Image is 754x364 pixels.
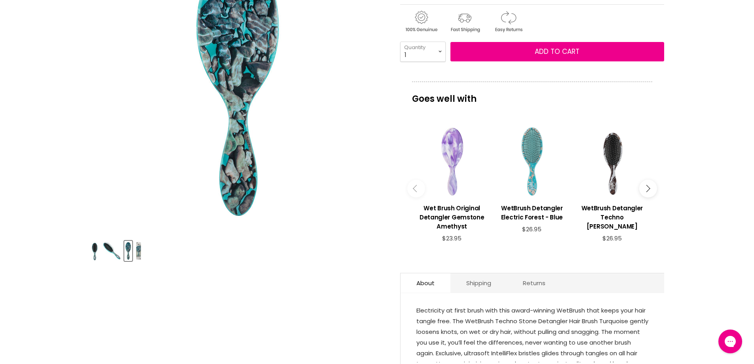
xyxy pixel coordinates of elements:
p: Goes well with [412,82,652,108]
img: WetBrush Detangler Techno Stone - Turquoise [103,242,121,260]
img: WetBrush Detangler Techno Stone - Turquoise [91,242,99,260]
a: About [401,273,450,293]
span: Add to cart [535,47,579,56]
span: $23.95 [442,234,462,242]
a: View product:Wet Brush Original Detangler Gemstone Amethyst [416,198,488,235]
img: WetBrush Detangler Techno Stone - Turquoise [135,242,142,260]
a: Returns [507,273,561,293]
span: $26.95 [522,225,541,233]
img: genuine.gif [400,10,442,34]
img: shipping.gif [444,10,486,34]
select: Quantity [400,42,446,61]
h3: WetBrush Detangler Electric Forest - Blue [496,204,568,222]
a: Shipping [450,273,507,293]
h3: WetBrush Detangler Techno [PERSON_NAME] [576,204,648,231]
button: WetBrush Detangler Techno Stone - Turquoise [90,241,99,261]
a: View product:WetBrush Detangler Electric Forest - Blue [496,198,568,226]
img: WetBrush Detangler Techno Stone - Turquoise [125,242,131,260]
button: WetBrush Detangler Techno Stone - Turquoise [124,241,132,261]
button: Add to cart [450,42,664,62]
a: View product:WetBrush Detangler Techno Stone - Brown [576,198,648,235]
button: WetBrush Detangler Techno Stone - Turquoise [135,241,142,261]
span: $26.95 [602,234,622,242]
img: returns.gif [487,10,529,34]
button: WetBrush Detangler Techno Stone - Turquoise [102,241,122,261]
iframe: Gorgias live chat messenger [714,327,746,356]
h3: Wet Brush Original Detangler Gemstone Amethyst [416,204,488,231]
div: Product thumbnails [89,238,387,261]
